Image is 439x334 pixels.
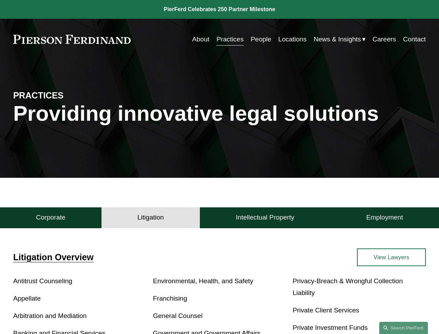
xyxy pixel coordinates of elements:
[192,33,210,46] a: About
[36,213,66,222] h4: Corporate
[153,312,203,319] a: General Counsel
[293,307,359,314] a: Private Client Services
[314,33,361,45] span: News & Insights
[13,252,94,262] a: Litigation Overview
[357,248,426,266] a: View Lawyers
[13,101,426,126] h1: Providing innovative legal solutions
[153,277,253,285] a: Environmental, Health, and Safety
[217,33,244,46] a: Practices
[293,324,368,331] a: Private Investment Funds
[13,90,116,101] h4: PRACTICES
[13,312,87,319] a: Arbitration and Mediation
[13,277,72,285] a: Antitrust Counseling
[379,322,428,334] a: Search this site
[366,213,403,222] h4: Employment
[251,33,271,46] a: People
[373,33,396,46] a: Careers
[314,33,365,46] a: folder dropdown
[403,33,426,46] a: Contact
[153,295,187,302] a: Franchising
[13,295,41,302] a: Appellate
[293,277,403,296] a: Privacy-Breach & Wrongful Collection Liability
[137,213,164,222] h4: Litigation
[236,213,294,222] h4: Intellectual Property
[278,33,307,46] a: Locations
